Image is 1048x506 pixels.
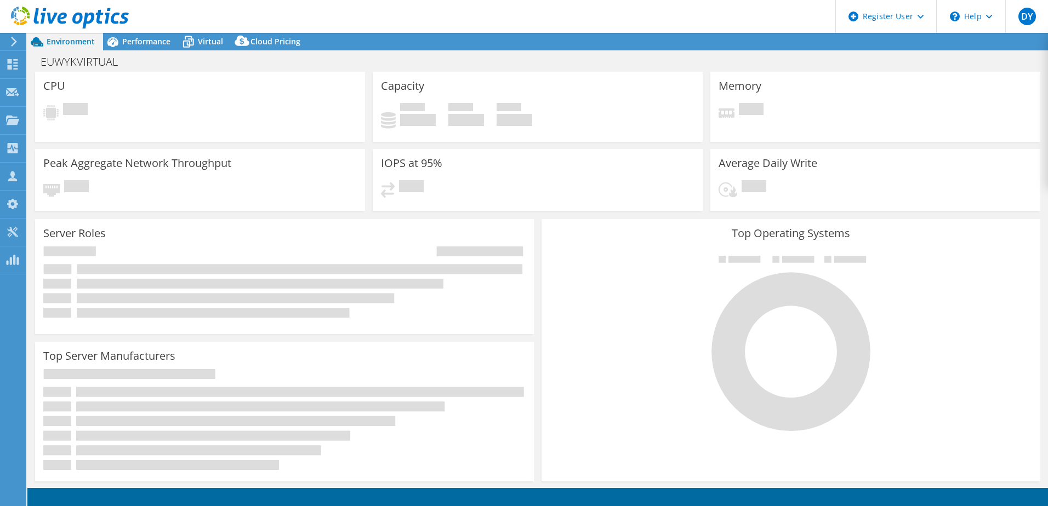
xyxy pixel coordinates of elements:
span: Free [448,103,473,114]
h3: Capacity [381,80,424,92]
span: Pending [64,180,89,195]
h3: Top Operating Systems [550,227,1032,239]
h1: EUWYKVIRTUAL [36,56,135,68]
h3: Peak Aggregate Network Throughput [43,157,231,169]
h4: 0 GiB [400,114,436,126]
span: Environment [47,36,95,47]
span: Cloud Pricing [250,36,300,47]
span: Pending [399,180,424,195]
span: DY [1018,8,1036,25]
span: Pending [739,103,764,118]
span: Used [400,103,425,114]
span: Total [497,103,521,114]
h3: Memory [719,80,761,92]
h3: IOPS at 95% [381,157,442,169]
h3: Server Roles [43,227,106,239]
h3: Average Daily Write [719,157,817,169]
span: Performance [122,36,170,47]
h3: Top Server Manufacturers [43,350,175,362]
h3: CPU [43,80,65,92]
span: Pending [742,180,766,195]
span: Virtual [198,36,223,47]
span: Pending [63,103,88,118]
h4: 0 GiB [448,114,484,126]
svg: \n [950,12,960,21]
h4: 0 GiB [497,114,532,126]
